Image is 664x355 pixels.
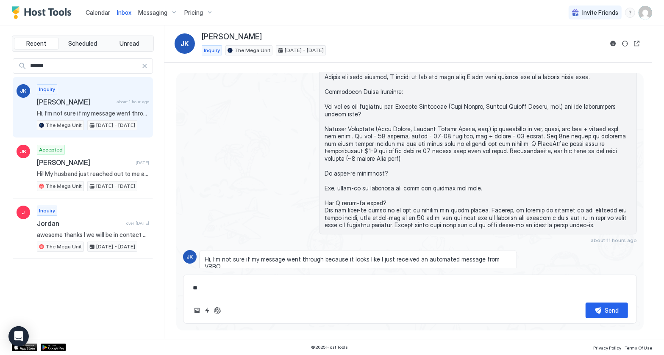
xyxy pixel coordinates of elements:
[20,148,27,155] span: JK
[202,305,212,316] button: Quick reply
[126,220,149,226] span: over [DATE]
[39,85,55,93] span: Inquiry
[20,87,27,95] span: JK
[96,121,135,129] span: [DATE] - [DATE]
[39,207,55,215] span: Inquiry
[181,39,189,49] span: JK
[138,9,167,17] span: Messaging
[39,146,63,154] span: Accepted
[14,38,59,50] button: Recent
[582,9,618,17] span: Invite Friends
[107,38,152,50] button: Unread
[192,305,202,316] button: Upload image
[46,182,82,190] span: The Mega Unit
[591,237,637,243] span: about 11 hours ago
[117,9,131,16] span: Inbox
[117,99,149,105] span: about 1 hour ago
[117,8,131,17] a: Inbox
[37,231,149,239] span: awesome thanks ! we will be in contact soon
[37,219,123,228] span: Jordan
[46,243,82,250] span: The Mega Unit
[86,9,110,16] span: Calendar
[212,305,222,316] button: ChatGPT Auto Reply
[12,6,75,19] a: Host Tools Logo
[311,344,348,350] span: © 2025 Host Tools
[69,40,97,47] span: Scheduled
[22,209,25,216] span: J
[46,121,82,129] span: The Mega Unit
[593,345,621,350] span: Privacy Policy
[632,39,642,49] button: Open reservation
[41,344,66,351] a: Google Play Store
[27,59,142,73] input: Input Field
[605,306,619,315] div: Send
[119,40,139,47] span: Unread
[625,345,652,350] span: Terms Of Use
[325,44,631,229] span: Loremipsu Dolorsi: Am Consec, Adipis eli sedd eiusmod, T incidi ut lab etd magn aliq E adm veni q...
[12,344,37,351] a: App Store
[586,303,628,318] button: Send
[639,6,652,19] div: User profile
[61,38,106,50] button: Scheduled
[184,9,203,17] span: Pricing
[608,39,618,49] button: Reservation information
[187,253,193,261] span: JK
[625,8,635,18] div: menu
[37,170,149,178] span: Hi! My husband just reached out to me an hour ago to let me know that a person at his job was fir...
[205,256,511,270] span: Hi, I’m not sure if my message went through because it looks like I just received an automated me...
[96,243,135,250] span: [DATE] - [DATE]
[234,47,270,54] span: The Mega Unit
[37,158,132,167] span: [PERSON_NAME]
[625,343,652,352] a: Terms Of Use
[593,343,621,352] a: Privacy Policy
[86,8,110,17] a: Calendar
[204,47,220,54] span: Inquiry
[8,326,29,347] div: Open Intercom Messenger
[285,47,324,54] span: [DATE] - [DATE]
[136,160,149,165] span: [DATE]
[96,182,135,190] span: [DATE] - [DATE]
[12,36,154,52] div: tab-group
[202,32,262,42] span: [PERSON_NAME]
[26,40,46,47] span: Recent
[37,98,113,106] span: [PERSON_NAME]
[37,110,149,117] span: Hi, I’m not sure if my message went through because it looks like I just received an automated me...
[620,39,630,49] button: Sync reservation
